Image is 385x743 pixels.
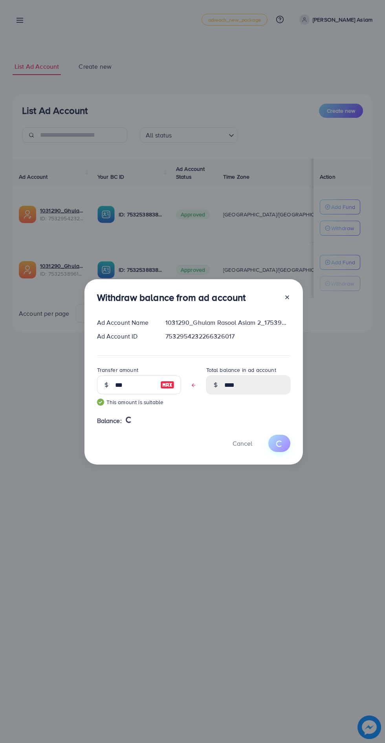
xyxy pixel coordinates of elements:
div: Ad Account ID [91,332,159,341]
div: 1031290_Ghulam Rasool Aslam 2_1753902599199 [159,318,296,327]
span: Balance: [97,416,122,425]
span: Cancel [233,439,252,448]
img: guide [97,399,104,406]
label: Transfer amount [97,366,138,374]
label: Total balance in ad account [206,366,276,374]
div: Ad Account Name [91,318,159,327]
button: Cancel [223,435,262,452]
img: image [160,380,174,390]
div: 7532954232266326017 [159,332,296,341]
h3: Withdraw balance from ad account [97,292,246,303]
small: This amount is suitable [97,398,181,406]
